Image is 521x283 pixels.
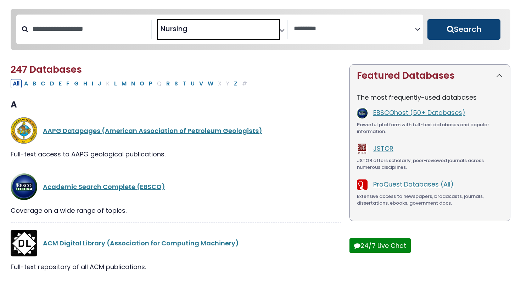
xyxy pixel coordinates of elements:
button: Filter Results V [197,79,205,88]
span: Nursing [161,23,187,34]
button: Featured Databases [350,65,510,87]
button: Filter Results N [129,79,137,88]
button: Filter Results P [147,79,155,88]
p: The most frequently-used databases [357,93,503,102]
div: Extensive access to newspapers, broadcasts, journals, dissertations, ebooks, government docs. [357,193,503,207]
button: Filter Results B [30,79,38,88]
a: ACM Digital Library (Association for Computing Machinery) [43,239,239,248]
li: Nursing [158,23,187,34]
textarea: Search [189,27,194,35]
button: 24/7 Live Chat [349,238,411,253]
nav: Search filters [11,9,510,50]
h3: A [11,100,341,110]
button: Filter Results O [138,79,146,88]
button: Filter Results T [180,79,188,88]
button: Filter Results D [48,79,56,88]
div: Full-text access to AAPG geological publications. [11,149,341,159]
button: Submit for Search Results [427,19,500,40]
div: Powerful platform with full-text databases and popular information. [357,121,503,135]
button: Filter Results F [64,79,72,88]
button: Filter Results J [96,79,103,88]
div: Full-text repository of all ACM publications. [11,262,341,272]
button: Filter Results G [72,79,81,88]
button: Filter Results A [22,79,30,88]
span: 247 Databases [11,63,82,76]
button: Filter Results M [119,79,129,88]
button: Filter Results U [189,79,197,88]
button: Filter Results E [57,79,64,88]
a: Academic Search Complete (EBSCO) [43,182,165,191]
div: Coverage on a wide range of topics. [11,206,341,215]
div: Alpha-list to filter by first letter of database name [11,79,250,88]
button: Filter Results W [206,79,215,88]
textarea: Search [294,25,415,33]
button: Filter Results R [164,79,172,88]
button: All [11,79,22,88]
button: Filter Results C [39,79,47,88]
a: JSTOR [373,144,393,153]
a: AAPG Datapages (American Association of Petroleum Geologists) [43,126,262,135]
a: ProQuest Databases (All) [373,180,454,189]
div: JSTOR offers scholarly, peer-reviewed journals across numerous disciplines. [357,157,503,171]
button: Filter Results L [112,79,119,88]
button: Filter Results S [172,79,180,88]
input: Search database by title or keyword [28,23,151,35]
button: Filter Results Z [232,79,240,88]
button: Filter Results I [90,79,95,88]
button: Filter Results H [81,79,89,88]
a: EBSCOhost (50+ Databases) [373,108,465,117]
